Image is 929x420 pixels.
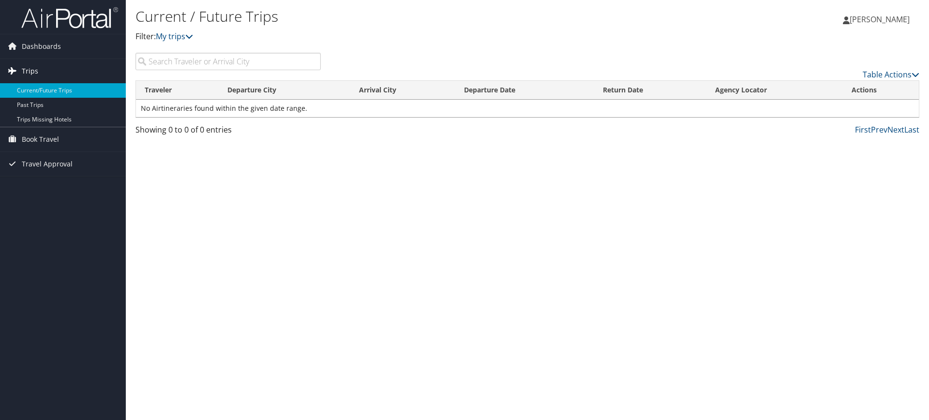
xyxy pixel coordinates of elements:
th: Departure Date: activate to sort column descending [455,81,594,100]
span: Trips [22,59,38,83]
img: airportal-logo.png [21,6,118,29]
div: Showing 0 to 0 of 0 entries [135,124,321,140]
th: Return Date: activate to sort column ascending [594,81,706,100]
span: [PERSON_NAME] [850,14,910,25]
th: Traveler: activate to sort column ascending [136,81,219,100]
td: No Airtineraries found within the given date range. [136,100,919,117]
span: Travel Approval [22,152,73,176]
th: Arrival City: activate to sort column ascending [350,81,455,100]
th: Departure City: activate to sort column ascending [219,81,350,100]
a: [PERSON_NAME] [843,5,919,34]
input: Search Traveler or Arrival City [135,53,321,70]
a: Last [904,124,919,135]
a: Prev [871,124,887,135]
a: My trips [156,31,193,42]
p: Filter: [135,30,658,43]
span: Book Travel [22,127,59,151]
a: Next [887,124,904,135]
th: Actions [843,81,919,100]
a: First [855,124,871,135]
a: Table Actions [863,69,919,80]
span: Dashboards [22,34,61,59]
h1: Current / Future Trips [135,6,658,27]
th: Agency Locator: activate to sort column ascending [706,81,843,100]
